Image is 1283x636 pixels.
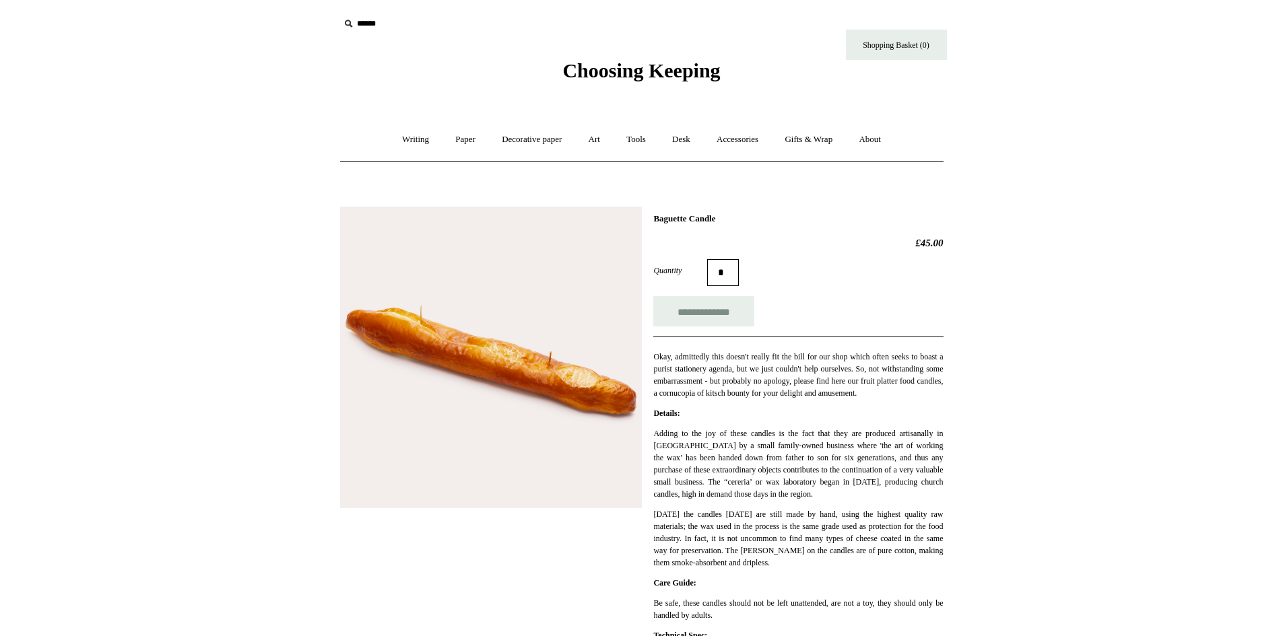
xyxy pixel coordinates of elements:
a: Art [577,122,612,157]
a: About [847,122,893,157]
label: Quantity [653,264,707,277]
a: Choosing Keeping [562,70,720,79]
a: Shopping Basket (0) [846,30,947,60]
a: Writing [390,122,441,157]
img: Baguette Candle [340,207,642,508]
strong: Details: [653,409,680,418]
p: Okay, admittedly this doesn't really fit the bill for our shop which often seeks to boast a puris... [653,351,943,399]
a: Accessories [704,122,770,157]
span: Choosing Keeping [562,59,720,81]
a: Tools [614,122,658,157]
h2: £45.00 [653,237,943,249]
h1: Baguette Candle [653,213,943,224]
p: [DATE] the candles [DATE] are still made by hand, using the highest quality raw materials; the wa... [653,508,943,569]
strong: Care Guide: [653,578,696,588]
a: Gifts & Wrap [772,122,845,157]
a: Decorative paper [490,122,574,157]
p: Be safe, these candles should not be left unattended, are not a toy, they should only be handled ... [653,597,943,621]
a: Paper [443,122,488,157]
p: Adding to the joy of these candles is the fact that they are produced artisanally in [GEOGRAPHIC_... [653,427,943,500]
a: Desk [660,122,702,157]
